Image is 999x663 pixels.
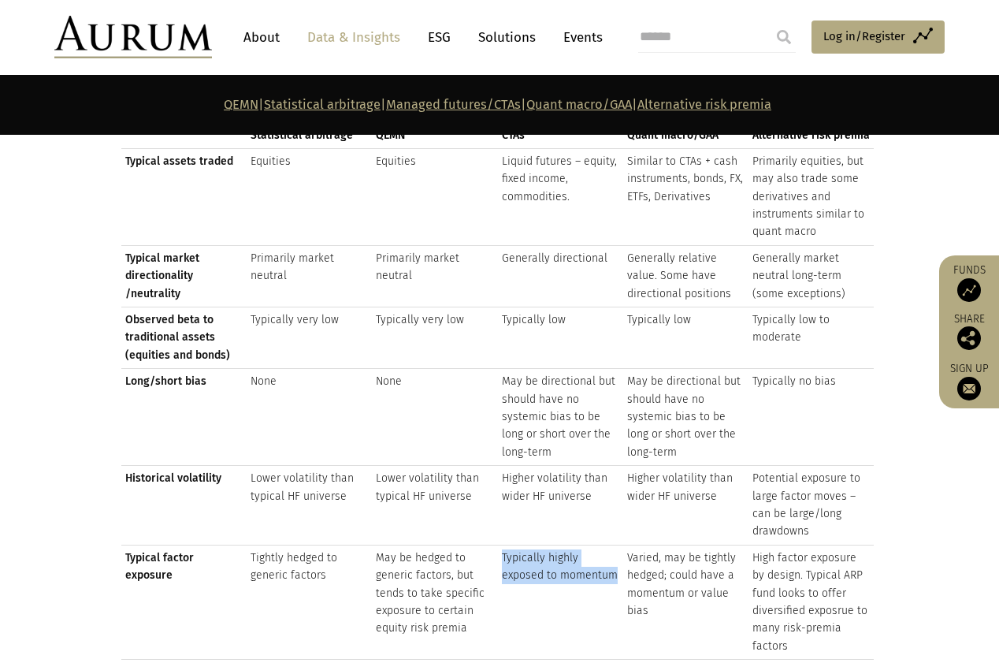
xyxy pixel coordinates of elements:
[623,245,748,307] td: Generally relative value. Some have directional positions
[811,20,945,54] a: Log in/Register
[236,23,288,52] a: About
[224,97,771,112] strong: | | | |
[498,245,623,307] td: Generally directional
[502,127,619,144] span: CTAs
[947,362,991,400] a: Sign up
[247,369,372,466] td: None
[372,307,497,369] td: Typically very low
[372,148,497,245] td: Equities
[623,148,748,245] td: Similar to CTAs + cash instruments, bonds, FX, ETFs, Derivatives
[637,97,771,112] a: Alternative risk premia
[623,369,748,466] td: May be directional but should have no systemic bias to be long or short over the long-term
[247,545,372,659] td: Tightly hedged to generic factors
[555,23,603,52] a: Events
[623,307,748,369] td: Typically low
[372,245,497,307] td: Primarily market neutral
[121,307,247,369] td: Observed beta to traditional assets (equities and bonds)
[498,148,623,245] td: Liquid futures – equity, fixed income, commodities.
[748,545,874,659] td: High factor exposure by design. Typical ARP fund looks to offer diversified exposrue to many risk...
[947,263,991,302] a: Funds
[121,545,247,659] td: Typical factor exposure
[420,23,459,52] a: ESG
[247,245,372,307] td: Primarily market neutral
[299,23,408,52] a: Data & Insights
[748,466,874,546] td: Potential exposure to large factor moves – can be large/long drawdowns
[224,97,258,112] a: QEMN
[121,148,247,245] td: Typical assets traded
[54,16,212,58] img: Aurum
[498,466,623,546] td: Higher volatility than wider HF universe
[748,369,874,466] td: Typically no bias
[264,97,381,112] a: Statistical arbitrage
[823,27,905,46] span: Log in/Register
[247,307,372,369] td: Typically very low
[386,97,521,112] a: Managed futures/CTAs
[251,127,368,144] span: Statistical arbitrage
[372,369,497,466] td: None
[768,21,800,53] input: Submit
[623,545,748,659] td: Varied, may be tightly hedged; could have a momentum or value bias
[121,369,247,466] td: Long/short bias
[627,127,745,144] span: Quant macro/GAA
[748,245,874,307] td: Generally market neutral long-term (some exceptions)
[247,466,372,546] td: Lower volatility than typical HF universe
[623,466,748,546] td: Higher volatility than wider HF universe
[372,466,497,546] td: Lower volatility than typical HF universe
[121,466,247,546] td: Historical volatility
[957,377,981,400] img: Sign up to our newsletter
[957,326,981,350] img: Share this post
[372,545,497,659] td: May be hedged to generic factors, but tends to take specific exposure to certain equity risk premia
[121,245,247,307] td: Typical market directionality /neutrality
[748,148,874,245] td: Primarily equities, but may also trade some derivatives and instruments similar to quant macro
[526,97,632,112] a: Quant macro/GAA
[947,314,991,350] div: Share
[748,307,874,369] td: Typically low to moderate
[247,148,372,245] td: Equities
[957,278,981,302] img: Access Funds
[498,369,623,466] td: May be directional but should have no systemic bias to be long or short over the long-term
[498,545,623,659] td: Typically highly exposed to momentum
[498,307,623,369] td: Typically low
[470,23,544,52] a: Solutions
[376,127,493,144] span: QEMN
[752,127,870,144] span: Alternative risk premia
